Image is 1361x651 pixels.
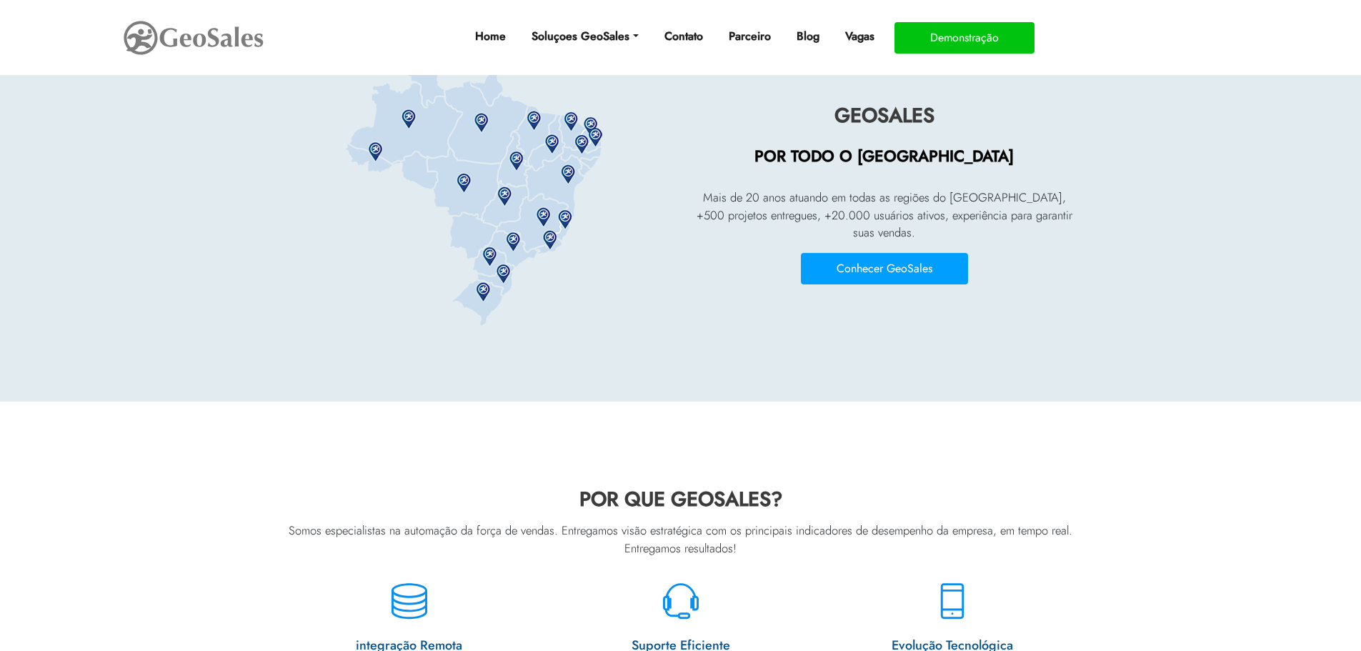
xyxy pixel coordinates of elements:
button: Conhecer GeoSales [801,253,968,284]
a: Parceiro [723,22,777,51]
p: Somos especialistas na automação da força de vendas. Entregamos visão estratégica com os principa... [284,522,1077,557]
h2: POR TODO O [GEOGRAPHIC_DATA] [692,146,1077,172]
p: Mais de 20 anos atuando em todas as regiões do [GEOGRAPHIC_DATA], +500 projetos entregues, +20.00... [692,189,1077,242]
p: GEOSALES [692,101,1077,131]
a: Blog [791,22,825,51]
a: Vagas [839,22,880,51]
a: Soluçoes GeoSales [526,22,644,51]
a: Contato [659,22,709,51]
img: GeoSales [122,18,265,58]
h2: POR QUE GEOSALES? [284,487,1077,519]
button: Demonstração [894,22,1035,54]
a: Home [469,22,512,51]
img: Gestor GeoSales [304,59,651,330]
